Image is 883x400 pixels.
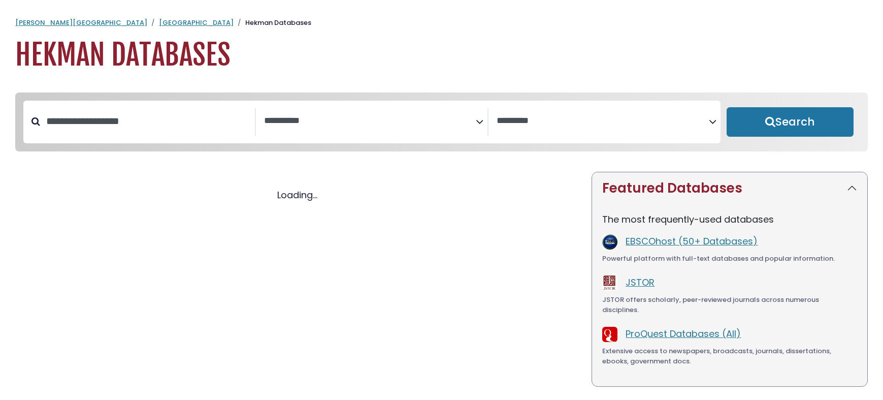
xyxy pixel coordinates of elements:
[159,18,234,27] a: [GEOGRAPHIC_DATA]
[626,235,758,248] a: EBSCOhost (50+ Databases)
[15,38,868,72] h1: Hekman Databases
[727,107,854,137] button: Submit for Search Results
[15,188,579,202] div: Loading...
[40,113,255,130] input: Search database by title or keyword
[602,212,857,226] p: The most frequently-used databases
[602,295,857,315] div: JSTOR offers scholarly, peer-reviewed journals across numerous disciplines.
[626,276,655,289] a: JSTOR
[15,18,147,27] a: [PERSON_NAME][GEOGRAPHIC_DATA]
[497,116,708,127] textarea: Search
[234,18,311,28] li: Hekman Databases
[264,116,476,127] textarea: Search
[15,18,868,28] nav: breadcrumb
[626,327,741,340] a: ProQuest Databases (All)
[592,172,867,204] button: Featured Databases
[602,346,857,366] div: Extensive access to newspapers, broadcasts, journals, dissertations, ebooks, government docs.
[602,254,857,264] div: Powerful platform with full-text databases and popular information.
[15,93,868,151] nav: Search filters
